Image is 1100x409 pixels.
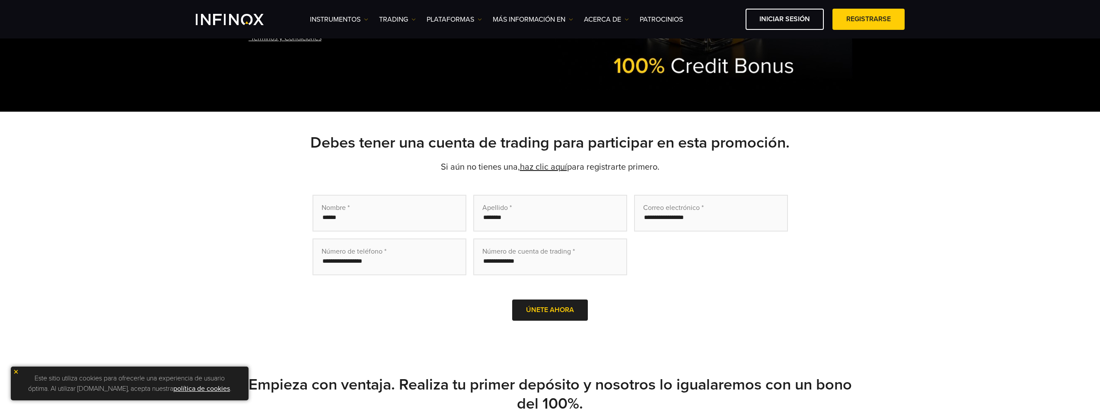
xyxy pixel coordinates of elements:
[379,14,416,25] a: TRADING
[13,369,19,375] img: yellow close icon
[493,14,573,25] a: Más información en
[15,371,244,396] p: Este sitio utiliza cookies para ofrecerle una experiencia de usuario óptima. Al utilizar [DOMAIN_...
[310,14,368,25] a: Instrumentos
[512,300,588,321] button: Únete ahora
[640,14,683,25] a: Patrocinios
[310,133,790,152] strong: Debes tener una cuenta de trading para participar en esta promoción.
[526,306,574,314] span: Únete ahora
[427,14,482,25] a: PLATAFORMAS
[173,384,230,393] a: política de cookies
[746,9,824,30] a: Iniciar sesión
[196,14,284,25] a: INFINOX Logo
[520,162,567,172] a: haz clic aquí
[248,161,853,173] p: Si aún no tienes una, para registrarte primero.
[584,14,629,25] a: ACERCA DE
[832,9,905,30] a: Registrarse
